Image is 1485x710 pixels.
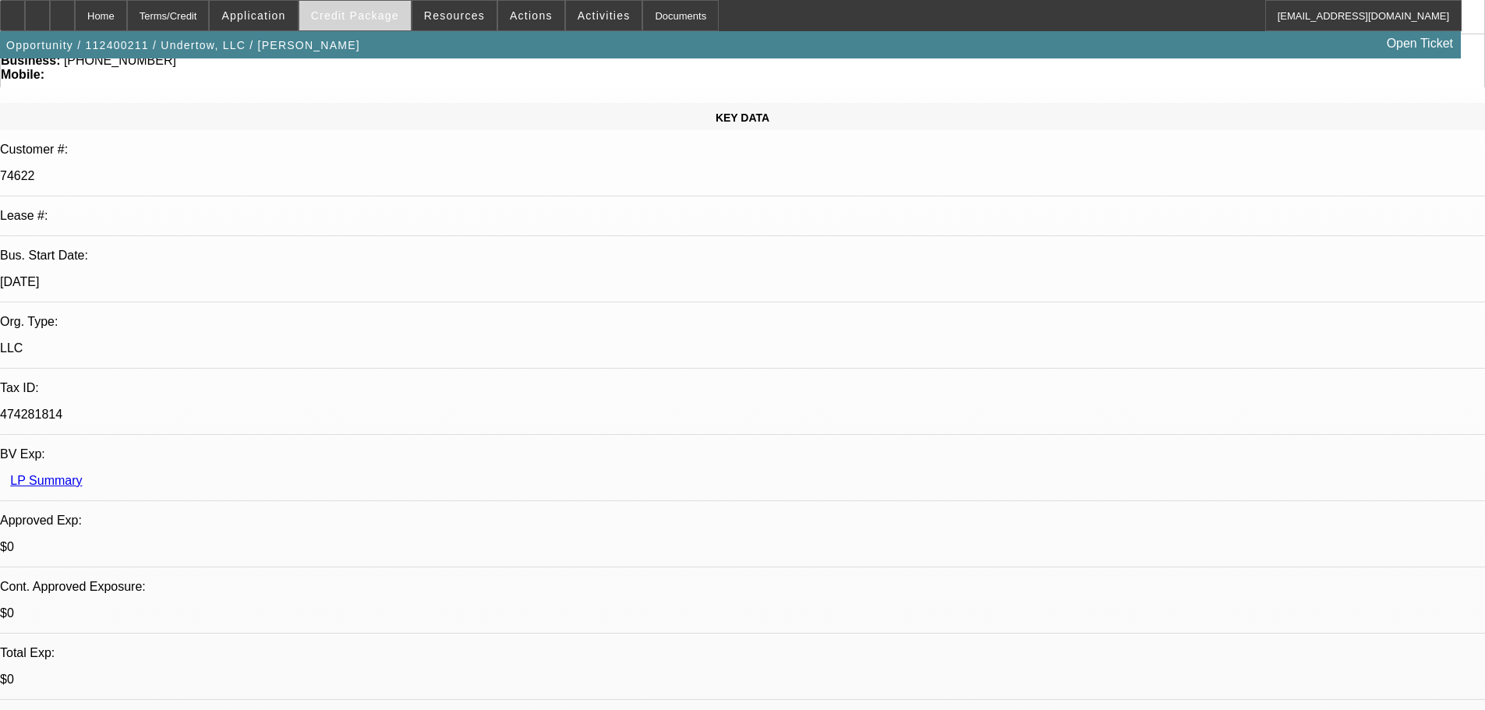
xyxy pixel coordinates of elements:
span: Resources [424,9,485,22]
button: Credit Package [299,1,411,30]
span: KEY DATA [716,111,769,124]
span: Credit Package [311,9,399,22]
button: Actions [498,1,564,30]
button: Application [210,1,297,30]
strong: Mobile: [1,68,44,81]
span: Activities [578,9,631,22]
span: Actions [510,9,553,22]
span: Opportunity / 112400211 / Undertow, LLC / [PERSON_NAME] [6,39,360,51]
a: Open Ticket [1381,30,1459,57]
a: LP Summary [10,474,82,487]
span: Application [221,9,285,22]
button: Activities [566,1,642,30]
button: Resources [412,1,497,30]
